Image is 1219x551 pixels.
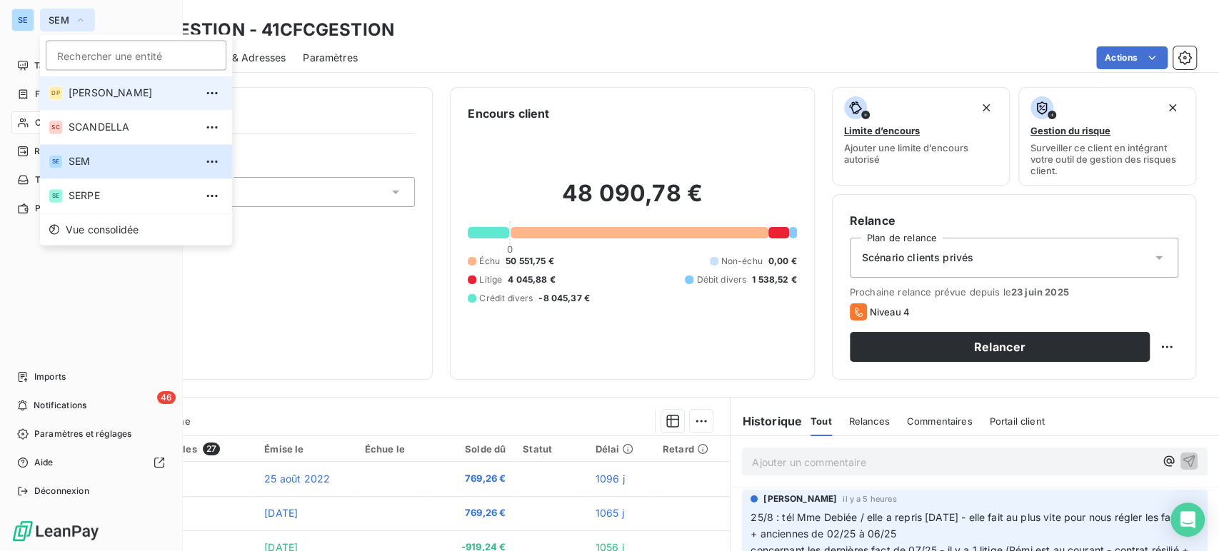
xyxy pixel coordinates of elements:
h6: Relance [850,212,1178,229]
span: Paramètres [303,51,358,65]
span: -8 045,37 € [538,292,590,305]
span: 4 045,88 € [508,273,556,286]
span: [DATE] [264,507,298,519]
a: Imports [11,365,171,388]
h6: Encours client [468,105,549,122]
span: Aide [34,456,54,469]
div: Émise le [264,443,347,455]
img: Logo LeanPay [11,520,100,542]
span: Relances [849,415,890,427]
a: +99Relances [11,140,171,163]
h2: 48 090,78 € [468,179,796,222]
span: Limite d’encours [844,125,920,136]
div: DP [49,86,63,100]
span: Paramètres et réglages [34,428,131,440]
span: Prochaine relance prévue depuis le [850,286,1178,298]
span: Vue consolidée [66,222,139,236]
div: SC [49,120,63,134]
button: Relancer [850,332,1150,362]
span: Tableau de bord [34,59,101,72]
span: Imports [34,370,66,383]
div: Open Intercom Messenger [1170,502,1205,537]
span: Scénario clients privés [862,251,973,265]
span: Ajouter une limite d’encours autorisé [844,142,998,165]
span: Commentaires [907,415,973,427]
span: Niveau 4 [870,306,910,318]
div: Retard [663,443,722,455]
span: Échu [479,255,500,268]
input: placeholder [46,40,226,70]
span: Litige [479,273,502,286]
span: Déconnexion [34,485,89,497]
a: Clients [11,111,171,134]
h6: Historique [731,413,802,430]
span: Surveiller ce client en intégrant votre outil de gestion des risques client. [1030,142,1184,176]
span: 769,26 € [434,472,506,486]
a: Paiements [11,197,171,220]
span: Débit divers [696,273,746,286]
span: Paiements [35,202,79,215]
span: [PERSON_NAME] [69,86,195,100]
span: [PERSON_NAME] [763,492,837,505]
span: Clients [35,116,64,129]
button: Gestion du risqueSurveiller ce client en intégrant votre outil de gestion des risques client. [1018,87,1196,186]
span: 23 juin 2025 [1011,286,1069,298]
span: 46 [157,391,176,404]
span: Crédit divers [479,292,533,305]
div: Statut [523,443,578,455]
span: Propriétés Client [115,146,415,166]
span: 25 août 2022 [264,472,330,485]
span: Non-échu [721,255,763,268]
a: Factures [11,83,171,106]
span: 0,00 € [768,255,797,268]
span: 0 [507,243,513,255]
span: Factures [35,88,71,101]
a: Paramètres et réglages [11,423,171,445]
div: SE [49,188,63,203]
div: SE [49,154,63,168]
h3: CFC GESTION - 41CFCGESTION [126,17,394,43]
span: Portail client [990,415,1045,427]
div: Solde dû [434,443,506,455]
span: Relances [34,145,72,158]
span: 50 551,75 € [506,255,554,268]
div: SE [11,9,34,31]
span: SEM [49,14,69,26]
span: SERPE [69,188,195,203]
span: il y a 5 heures [843,495,896,503]
span: Contacts & Adresses [186,51,286,65]
span: Gestion du risque [1030,125,1110,136]
button: Limite d’encoursAjouter une limite d’encours autorisé [832,87,1010,186]
div: Échue le [365,443,417,455]
span: SEM [69,154,195,168]
a: Tableau de bord [11,54,171,77]
span: 1065 j [596,507,624,519]
span: SCANDELLA [69,120,195,134]
a: Tâches [11,168,171,191]
span: 27 [203,443,220,455]
button: Actions [1096,46,1168,69]
span: 769,26 € [434,506,506,520]
span: 1 538,52 € [752,273,797,286]
span: Notifications [34,399,86,412]
h6: Informations client [86,105,415,122]
span: 1096 j [596,472,625,485]
span: Tâches [35,173,65,186]
div: Délai [596,443,646,455]
a: Aide [11,451,171,474]
span: Tout [811,415,832,427]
